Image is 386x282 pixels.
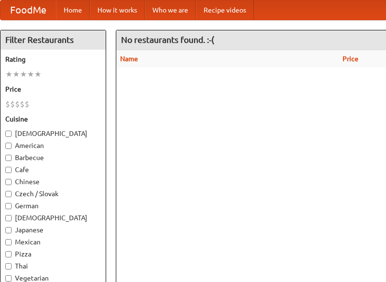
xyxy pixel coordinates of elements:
h5: Price [5,84,101,94]
label: Mexican [5,237,101,247]
h4: Filter Restaurants [0,30,106,50]
input: American [5,143,12,149]
li: $ [20,99,25,109]
label: Czech / Slovak [5,189,101,199]
input: Cafe [5,167,12,173]
label: Thai [5,261,101,271]
input: Barbecue [5,155,12,161]
a: How it works [90,0,145,20]
li: ★ [34,69,41,80]
input: Chinese [5,179,12,185]
input: Pizza [5,251,12,257]
a: Recipe videos [196,0,254,20]
a: Home [56,0,90,20]
label: [DEMOGRAPHIC_DATA] [5,213,101,223]
a: Price [343,55,358,63]
input: Czech / Slovak [5,191,12,197]
li: $ [15,99,20,109]
input: Mexican [5,239,12,245]
input: Vegetarian [5,275,12,282]
label: [DEMOGRAPHIC_DATA] [5,129,101,138]
li: ★ [13,69,20,80]
ng-pluralize: No restaurants found. :-( [121,35,214,44]
label: Chinese [5,177,101,187]
li: ★ [5,69,13,80]
h5: Cuisine [5,114,101,124]
input: Japanese [5,227,12,233]
input: Thai [5,263,12,269]
input: [DEMOGRAPHIC_DATA] [5,131,12,137]
a: Name [120,55,138,63]
label: American [5,141,101,150]
a: FoodMe [0,0,56,20]
li: $ [10,99,15,109]
a: Who we are [145,0,196,20]
label: Barbecue [5,153,101,162]
h5: Rating [5,54,101,64]
label: Pizza [5,249,101,259]
label: Japanese [5,225,101,235]
input: [DEMOGRAPHIC_DATA] [5,215,12,221]
li: ★ [20,69,27,80]
li: $ [5,99,10,109]
label: Cafe [5,165,101,175]
label: German [5,201,101,211]
input: German [5,203,12,209]
li: $ [25,99,29,109]
li: ★ [27,69,34,80]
